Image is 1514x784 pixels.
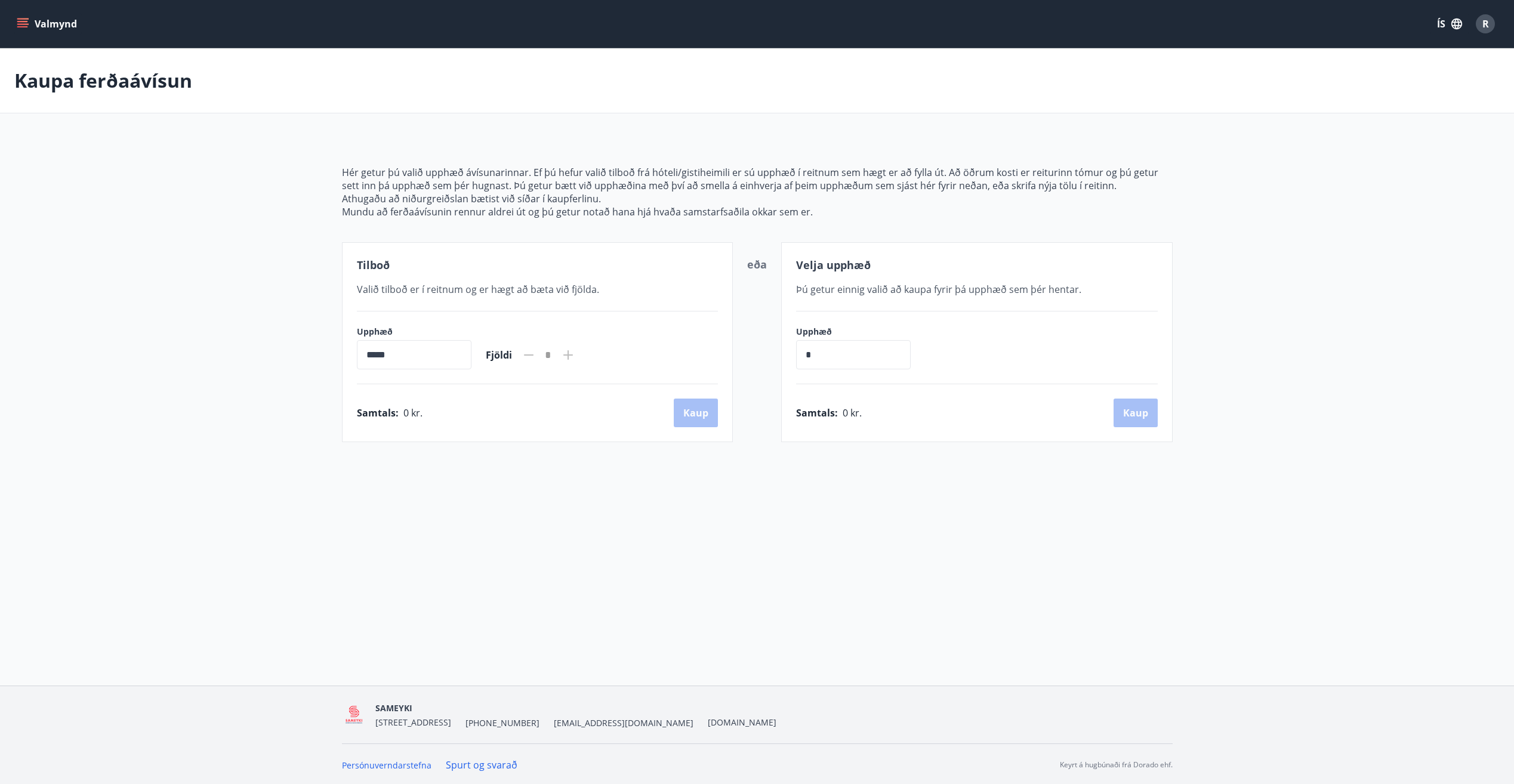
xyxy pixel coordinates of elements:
span: 0 kr. [843,406,862,419]
span: Fjöldi [486,348,512,362]
span: [EMAIL_ADDRESS][DOMAIN_NAME] [554,717,693,729]
p: Mundu að ferðaávísunin rennur aldrei út og þú getur notað hana hjá hvaða samstarfsaðila okkar sem... [342,205,1173,218]
p: Athugaðu að niðurgreiðslan bætist við síðar í kaupferlinu. [342,192,1173,205]
span: 0 kr. [403,406,423,419]
span: Samtals : [796,406,838,419]
p: Keyrt á hugbúnaði frá Dorado ehf. [1060,760,1173,770]
p: Kaupa ferðaávísun [14,67,192,94]
span: Samtals : [357,406,399,419]
span: [STREET_ADDRESS] [375,717,451,728]
p: Hér getur þú valið upphæð ávísunarinnar. Ef þú hefur valið tilboð frá hóteli/gistiheimili er sú u... [342,166,1173,192]
span: Valið tilboð er í reitnum og er hægt að bæta við fjölda. [357,283,599,296]
span: R [1482,17,1489,30]
span: [PHONE_NUMBER] [465,717,539,729]
a: [DOMAIN_NAME] [708,717,776,728]
button: R [1471,10,1500,38]
span: SAMEYKI [375,702,412,714]
span: Tilboð [357,258,390,272]
label: Upphæð [357,326,471,338]
span: eða [747,257,767,271]
button: menu [14,13,82,35]
span: Velja upphæð [796,258,871,272]
button: ÍS [1430,13,1469,35]
img: 5QO2FORUuMeaEQbdwbcTl28EtwdGrpJ2a0ZOehIg.png [342,702,366,728]
a: Persónuverndarstefna [342,760,431,771]
label: Upphæð [796,326,923,338]
span: Þú getur einnig valið að kaupa fyrir þá upphæð sem þér hentar. [796,283,1081,296]
a: Spurt og svarað [446,758,517,771]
